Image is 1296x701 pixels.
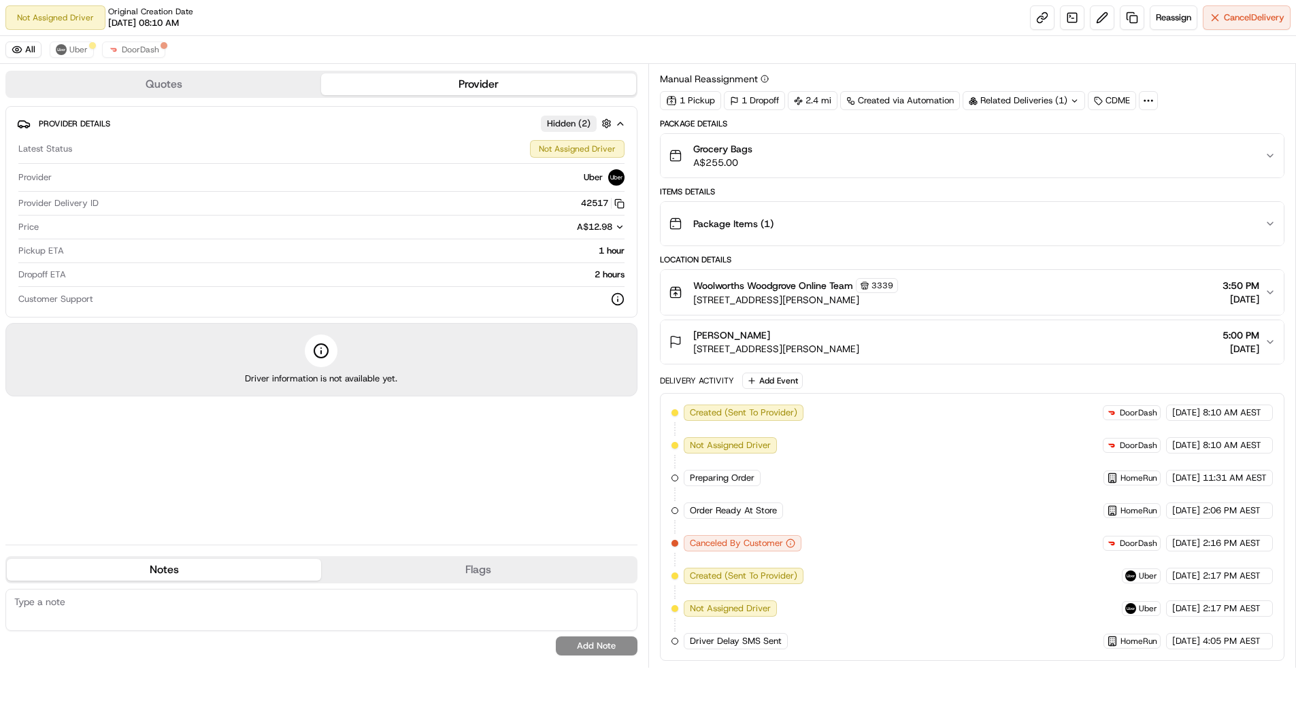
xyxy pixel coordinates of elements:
[690,570,797,582] span: Created (Sent To Provider)
[584,171,603,184] span: Uber
[1223,342,1259,356] span: [DATE]
[690,505,777,517] span: Order Ready At Store
[102,41,165,58] button: DoorDash
[690,537,783,549] span: Canceled By Customer
[39,118,110,129] span: Provider Details
[1224,12,1284,24] span: Cancel Delivery
[690,602,771,615] span: Not Assigned Driver
[17,112,626,135] button: Provider DetailsHidden (2)
[1203,537,1261,549] span: 2:16 PM AEST
[1223,328,1259,342] span: 5:00 PM
[1172,537,1200,549] span: [DATE]
[1106,440,1117,451] img: doordash_logo_v2.png
[1088,91,1136,110] div: CDME
[547,118,591,130] span: Hidden ( 2 )
[1203,635,1261,647] span: 4:05 PM AEST
[505,221,625,233] button: A$12.98
[660,118,1285,129] div: Package Details
[742,373,803,389] button: Add Event
[1120,440,1157,451] span: DoorDash
[871,280,893,291] span: 3339
[1120,473,1157,483] span: HomeRun
[1203,5,1291,30] button: CancelDelivery
[1172,472,1200,484] span: [DATE]
[1120,538,1157,549] span: DoorDash
[661,202,1284,245] button: Package Items (1)
[69,245,625,257] div: 1 hour
[56,44,67,55] img: uber-new-logo.jpeg
[1120,636,1157,647] span: HomeRun
[1172,407,1200,419] span: [DATE]
[7,73,321,95] button: Quotes
[18,293,93,305] span: Customer Support
[660,254,1285,265] div: Location Details
[1125,603,1136,614] img: uber-new-logo.jpeg
[840,91,960,110] a: Created via Automation
[1223,292,1259,306] span: [DATE]
[660,72,769,86] button: Manual Reassignment
[660,186,1285,197] div: Items Details
[18,245,64,257] span: Pickup ETA
[788,91,837,110] div: 2.4 mi
[724,91,785,110] div: 1 Dropoff
[1203,439,1261,451] span: 8:10 AM AEST
[1172,635,1200,647] span: [DATE]
[1172,505,1200,517] span: [DATE]
[693,156,752,169] span: A$255.00
[577,221,612,233] span: A$12.98
[581,197,625,209] button: 42517
[122,44,159,55] span: DoorDash
[690,407,797,419] span: Created (Sent To Provider)
[1223,279,1259,292] span: 3:50 PM
[660,375,734,386] div: Delivery Activity
[1156,12,1191,24] span: Reassign
[1120,407,1157,418] span: DoorDash
[660,72,758,86] span: Manual Reassignment
[18,171,52,184] span: Provider
[1203,407,1261,419] span: 8:10 AM AEST
[1172,570,1200,582] span: [DATE]
[18,221,39,233] span: Price
[71,269,625,281] div: 2 hours
[1172,602,1200,615] span: [DATE]
[18,197,99,209] span: Provider Delivery ID
[693,293,898,307] span: [STREET_ADDRESS][PERSON_NAME]
[661,270,1284,315] button: Woolworths Woodgrove Online Team3339[STREET_ADDRESS][PERSON_NAME]3:50 PM[DATE]
[1125,570,1136,581] img: uber-new-logo.jpeg
[660,91,721,110] div: 1 Pickup
[1203,602,1261,615] span: 2:17 PM AEST
[1120,505,1157,516] span: HomeRun
[1150,5,1197,30] button: Reassign
[5,41,41,58] button: All
[693,328,770,342] span: [PERSON_NAME]
[693,217,774,230] span: Package Items ( 1 )
[608,169,625,186] img: uber-new-logo.jpeg
[661,320,1284,364] button: [PERSON_NAME][STREET_ADDRESS][PERSON_NAME]5:00 PM[DATE]
[1203,505,1261,517] span: 2:06 PM AEST
[690,472,754,484] span: Preparing Order
[245,373,397,385] span: Driver information is not available yet.
[661,134,1284,177] button: Grocery BagsA$255.00
[321,73,635,95] button: Provider
[108,17,179,29] span: [DATE] 08:10 AM
[1172,439,1200,451] span: [DATE]
[1203,472,1267,484] span: 11:31 AM AEST
[321,559,635,581] button: Flags
[690,439,771,451] span: Not Assigned Driver
[1139,603,1157,614] span: Uber
[50,41,94,58] button: Uber
[693,142,752,156] span: Grocery Bags
[690,635,782,647] span: Driver Delay SMS Sent
[108,6,193,17] span: Original Creation Date
[7,559,321,581] button: Notes
[693,279,853,292] span: Woolworths Woodgrove Online Team
[693,342,859,356] span: [STREET_ADDRESS][PERSON_NAME]
[963,91,1085,110] div: Related Deliveries (1)
[18,269,66,281] span: Dropoff ETA
[1139,570,1157,581] span: Uber
[69,44,88,55] span: Uber
[18,143,72,155] span: Latest Status
[1106,538,1117,549] img: doordash_logo_v2.png
[541,115,615,132] button: Hidden (2)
